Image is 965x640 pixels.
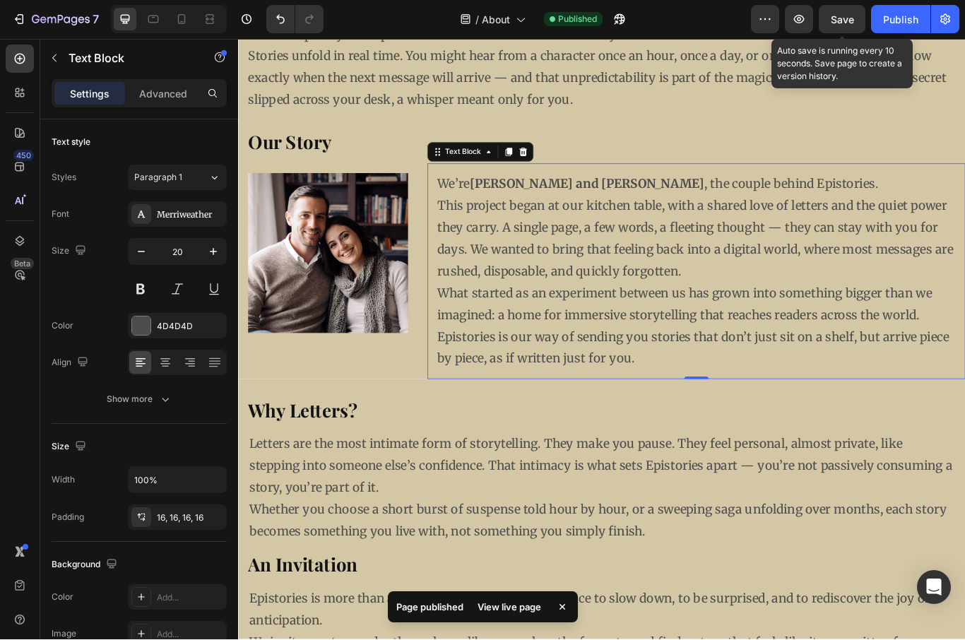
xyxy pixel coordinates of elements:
p: Stories unfold in real time. You might hear from a character once an hour, once a day, or once a ... [11,8,836,84]
span: About [482,13,510,28]
div: Beta [11,259,34,270]
div: Show more [107,393,172,407]
iframe: Design area [238,40,965,640]
div: Width [52,474,75,487]
button: Show more [52,387,227,413]
div: Styles [52,172,76,184]
div: Merriweather [157,209,223,222]
div: Text style [52,136,90,149]
p: Letters are the most intimate form of storytelling. They make you pause. They feel personal, almo... [13,460,835,536]
p: Text Block [69,50,189,67]
p: What started as an experiment between us has grown into something bigger than we imagined: a home... [232,284,836,386]
span: Save [831,14,854,26]
button: 7 [6,6,105,34]
p: 7 [93,11,99,28]
p: Whether you choose a short burst of suspense told hour by hour, or a sweeping saga unfolding over... [13,536,835,587]
input: Auto [129,468,226,493]
span: Published [558,13,597,26]
strong: Our Story [11,106,109,134]
div: View live page [469,598,550,617]
div: Open Intercom Messenger [917,571,951,605]
strong: Why Letters? [11,419,138,447]
img: gempages_583803748468392679-ae3d7c0c-0c82-407d-a3c2-b5f4fa932060.png [11,157,198,343]
p: We’re , the couple behind Epistories. [232,157,836,182]
p: Advanced [139,87,187,102]
p: This project began at our kitchen table, with a shared love of letters and the quiet power they c... [232,182,836,284]
button: Publish [871,6,930,34]
p: Settings [70,87,109,102]
div: Align [52,354,91,373]
button: Save [819,6,865,34]
strong: An Invitation [11,599,138,627]
div: Publish [883,13,918,28]
div: Size [52,438,89,457]
strong: [PERSON_NAME] and [PERSON_NAME] [270,160,543,178]
div: Color [52,591,73,604]
div: 16, 16, 16, 16 [157,512,223,525]
button: Paragraph 1 [128,165,227,191]
span: Paragraph 1 [134,172,182,184]
div: Font [52,208,69,221]
div: Size [52,242,89,261]
div: Padding [52,511,84,524]
p: ⁠⁠⁠⁠⁠⁠⁠ [11,107,848,134]
div: 4D4D4D [157,321,223,333]
p: Page published [396,600,463,615]
div: Text Block [238,126,286,138]
div: Add... [157,592,223,605]
div: 450 [13,150,34,162]
div: Undo/Redo [266,6,324,34]
div: Color [52,320,73,333]
span: / [475,13,479,28]
div: Background [52,556,120,575]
